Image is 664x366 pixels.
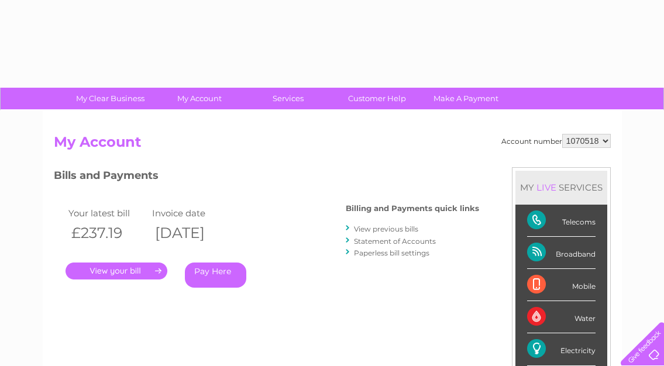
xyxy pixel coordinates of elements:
[185,263,246,288] a: Pay Here
[354,237,436,246] a: Statement of Accounts
[354,225,418,233] a: View previous bills
[418,88,514,109] a: Make A Payment
[149,205,233,221] td: Invoice date
[54,134,611,156] h2: My Account
[527,237,596,269] div: Broadband
[66,221,150,245] th: £237.19
[534,182,559,193] div: LIVE
[66,205,150,221] td: Your latest bill
[527,205,596,237] div: Telecoms
[527,333,596,365] div: Electricity
[151,88,247,109] a: My Account
[240,88,336,109] a: Services
[346,204,479,213] h4: Billing and Payments quick links
[354,248,429,257] a: Paperless bill settings
[66,263,167,279] a: .
[54,167,479,188] h3: Bills and Payments
[149,221,233,245] th: [DATE]
[62,88,159,109] a: My Clear Business
[329,88,425,109] a: Customer Help
[515,171,607,204] div: MY SERVICES
[527,269,596,301] div: Mobile
[527,301,596,333] div: Water
[501,134,611,148] div: Account number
